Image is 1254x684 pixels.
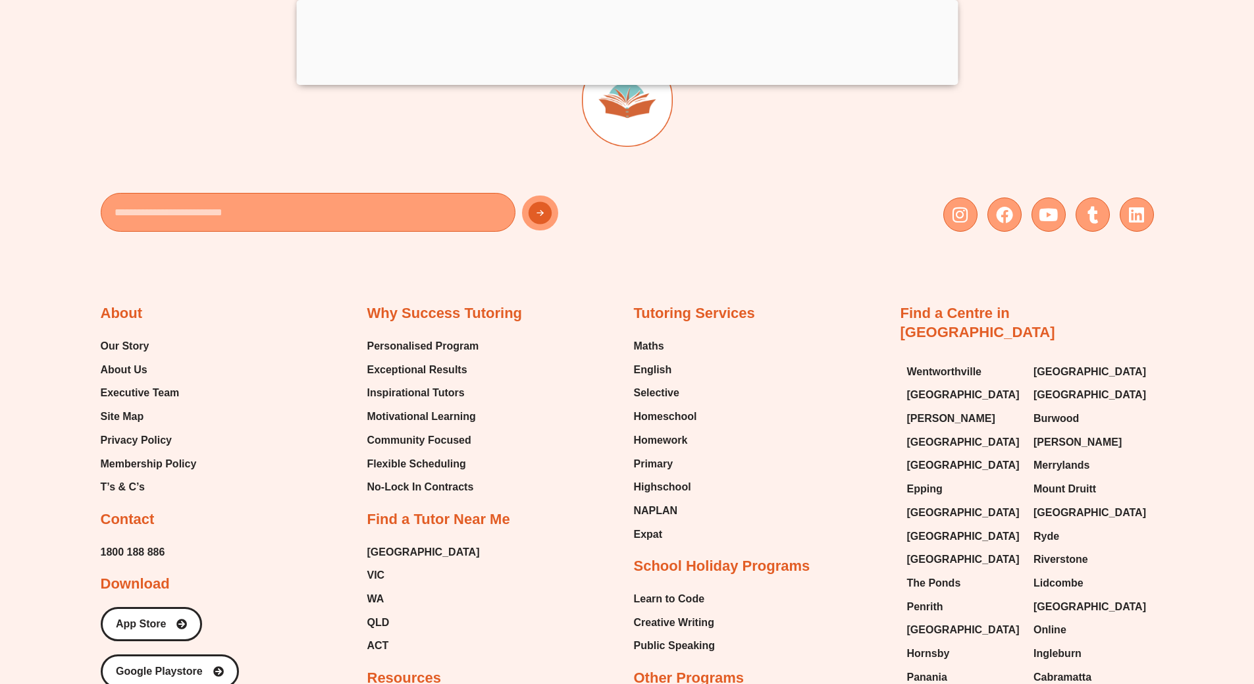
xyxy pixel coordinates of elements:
span: Community Focused [367,431,471,450]
span: Epping [907,479,943,499]
a: Online [1033,620,1147,640]
a: Mount Druitt [1033,479,1147,499]
a: App Store [101,607,202,641]
span: The Ponds [907,573,961,593]
a: QLD [367,613,480,633]
span: [GEOGRAPHIC_DATA] [907,385,1020,405]
span: Ingleburn [1033,644,1082,664]
span: About Us [101,360,147,380]
span: Mount Druitt [1033,479,1096,499]
a: Selective [634,383,697,403]
a: [GEOGRAPHIC_DATA] [367,542,480,562]
h2: About [101,304,143,323]
a: Public Speaking [634,636,716,656]
span: Executive Team [101,383,180,403]
a: About Us [101,360,197,380]
span: Hornsby [907,644,950,664]
a: ACT [367,636,480,656]
a: Motivational Learning [367,407,479,427]
span: Flexible Scheduling [367,454,466,474]
span: [GEOGRAPHIC_DATA] [1033,385,1146,405]
span: [GEOGRAPHIC_DATA] [907,456,1020,475]
span: Creative Writing [634,613,714,633]
a: Creative Writing [634,613,716,633]
a: Expat [634,525,697,544]
a: The Ponds [907,573,1021,593]
span: No-Lock In Contracts [367,477,474,497]
span: Homework [634,431,688,450]
a: [GEOGRAPHIC_DATA] [1033,597,1147,617]
span: VIC [367,566,385,585]
span: Selective [634,383,679,403]
span: [GEOGRAPHIC_DATA] [1033,503,1146,523]
span: Penrith [907,597,943,617]
a: WA [367,589,480,609]
a: [GEOGRAPHIC_DATA] [1033,385,1147,405]
a: Membership Policy [101,454,197,474]
span: ACT [367,636,389,656]
span: [GEOGRAPHIC_DATA] [907,503,1020,523]
a: Exceptional Results [367,360,479,380]
h2: Download [101,575,170,594]
span: Privacy Policy [101,431,172,450]
span: NAPLAN [634,501,678,521]
a: Maths [634,336,697,356]
a: Privacy Policy [101,431,197,450]
a: Site Map [101,407,197,427]
a: Executive Team [101,383,197,403]
a: [GEOGRAPHIC_DATA] [907,620,1021,640]
form: New Form [101,193,621,238]
span: [GEOGRAPHIC_DATA] [907,527,1020,546]
span: [GEOGRAPHIC_DATA] [1033,362,1146,382]
a: [PERSON_NAME] [907,409,1021,429]
a: No-Lock In Contracts [367,477,479,497]
h2: School Holiday Programs [634,557,810,576]
a: [GEOGRAPHIC_DATA] [907,456,1021,475]
span: Inspirational Tutors [367,383,465,403]
a: [GEOGRAPHIC_DATA] [907,503,1021,523]
h2: Tutoring Services [634,304,755,323]
a: [GEOGRAPHIC_DATA] [1033,503,1147,523]
a: [GEOGRAPHIC_DATA] [907,550,1021,569]
h2: Contact [101,510,155,529]
span: English [634,360,672,380]
a: Homeschool [634,407,697,427]
span: 1800 188 886 [101,542,165,562]
a: Flexible Scheduling [367,454,479,474]
span: [GEOGRAPHIC_DATA] [907,433,1020,452]
span: [GEOGRAPHIC_DATA] [907,620,1020,640]
span: Exceptional Results [367,360,467,380]
a: Wentworthville [907,362,1021,382]
a: [GEOGRAPHIC_DATA] [1033,362,1147,382]
a: Ryde [1033,527,1147,546]
h2: Find a Tutor Near Me [367,510,510,529]
iframe: Chat Widget [1035,535,1254,684]
span: Lidcombe [1033,573,1084,593]
span: Merrylands [1033,456,1089,475]
a: Personalised Program [367,336,479,356]
span: Motivational Learning [367,407,476,427]
a: Homework [634,431,697,450]
span: Primary [634,454,673,474]
a: [GEOGRAPHIC_DATA] [907,385,1021,405]
span: Site Map [101,407,144,427]
a: Primary [634,454,697,474]
span: Google Playstore [116,666,203,677]
a: Highschool [634,477,697,497]
span: Ryde [1033,527,1059,546]
a: Our Story [101,336,197,356]
a: Riverstone [1033,550,1147,569]
span: T’s & C’s [101,477,145,497]
a: Find a Centre in [GEOGRAPHIC_DATA] [901,305,1055,340]
span: Learn to Code [634,589,705,609]
span: App Store [116,619,166,629]
span: [GEOGRAPHIC_DATA] [907,550,1020,569]
a: Merrylands [1033,456,1147,475]
a: Hornsby [907,644,1021,664]
a: NAPLAN [634,501,697,521]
